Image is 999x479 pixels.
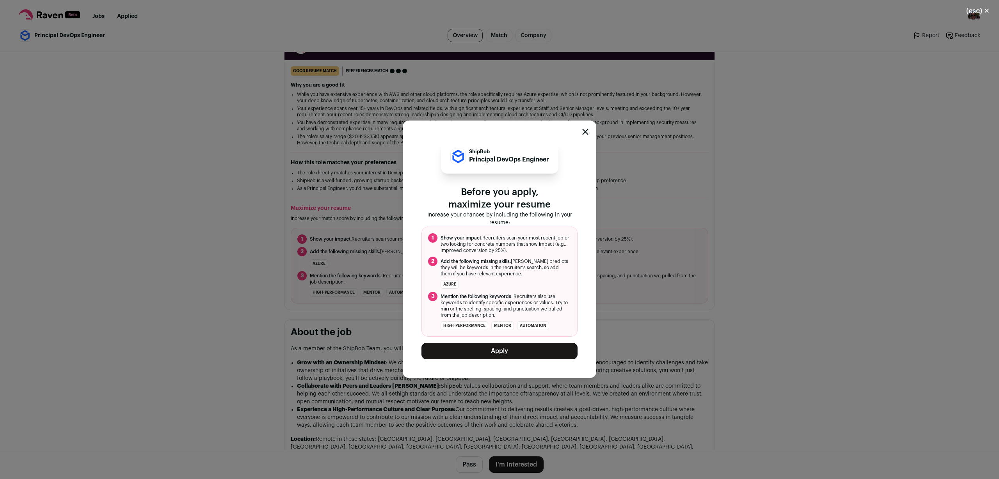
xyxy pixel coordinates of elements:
span: . Recruiters also use keywords to identify specific experiences or values. Try to mirror the spel... [441,293,571,318]
img: a119ab1903c3ad3bb4bce185c87e57709fb0bebd6bb8fd91128b1cadac095091.jpg [451,149,466,164]
button: Apply [421,343,578,359]
li: high-performance [441,321,488,330]
li: Azure [441,280,459,289]
p: Increase your chances by including the following in your resume: [421,211,578,227]
span: Show your impact. [441,236,482,240]
span: Recruiters scan your most recent job or two looking for concrete numbers that show impact (e.g., ... [441,235,571,254]
span: 3 [428,292,437,301]
span: Add the following missing skills. [441,259,511,264]
span: 1 [428,233,437,243]
span: 2 [428,257,437,266]
span: [PERSON_NAME] predicts they will be keywords in the recruiter's search, so add them if you have r... [441,258,571,277]
li: mentor [491,321,514,330]
li: automation [517,321,549,330]
p: ShipBob [469,149,549,155]
span: Mention the following keywords [441,294,511,299]
p: Before you apply, maximize your resume [421,186,578,211]
p: Principal DevOps Engineer [469,155,549,164]
button: Close modal [582,129,588,135]
button: Close modal [957,2,999,20]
